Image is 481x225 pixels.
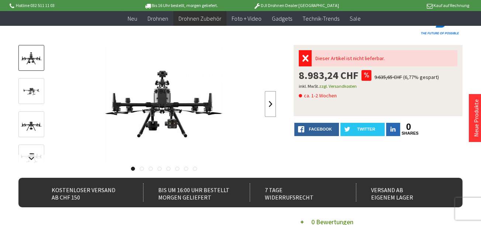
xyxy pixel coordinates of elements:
span: Neu [128,15,137,22]
p: Bis 16 Uhr bestellt, morgen geliefert. [124,1,239,10]
span: Technik-Trends [302,15,339,22]
span: facebook [309,127,332,131]
a: twitter [340,123,385,136]
a: zzgl. Versandkosten [319,83,357,89]
a: Gadgets [267,11,297,26]
img: DJI Matrice M300 RTK [105,45,223,163]
a: Technik-Trends [297,11,345,26]
p: DJI Drohnen Dealer [GEOGRAPHIC_DATA] [239,1,354,10]
a: Drohnen [142,11,173,26]
a: Neue Produkte [473,99,480,137]
span: Foto + Video [232,15,262,22]
span: Drohnen [148,15,168,22]
span: Sale [350,15,361,22]
span: Gadgets [272,15,292,22]
p: Kauf auf Rechnung [354,1,469,10]
span: 8.983,24 CHF [299,70,359,80]
span: Drohnen Zubehör [179,15,221,22]
a: shares [402,131,416,136]
span: (6,77% gespart) [403,74,439,80]
a: Foto + Video [226,11,267,26]
a: 0 [402,123,416,131]
div: Versand ab eigenem Lager [356,183,450,202]
p: Hotline 032 511 11 03 [8,1,123,10]
span: 9.635,65 CHF [374,74,402,80]
div: Dieser Artikel ist nicht lieferbar. [312,50,457,66]
a: Sale [345,11,366,26]
img: Vorschau: DJI Matrice M300 RTK [21,48,42,69]
p: inkl. MwSt. [299,82,457,91]
div: 7 Tage Widerrufsrecht [250,183,343,202]
span: ca. 1-2 Wochen [299,91,337,100]
span: twitter [357,127,375,131]
a: Drohnen Zubehör [173,11,226,26]
div: Bis um 16:00 Uhr bestellt Morgen geliefert [143,183,237,202]
a: Neu [122,11,142,26]
div: Kostenloser Versand ab CHF 150 [37,183,131,202]
a: facebook [294,123,339,136]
